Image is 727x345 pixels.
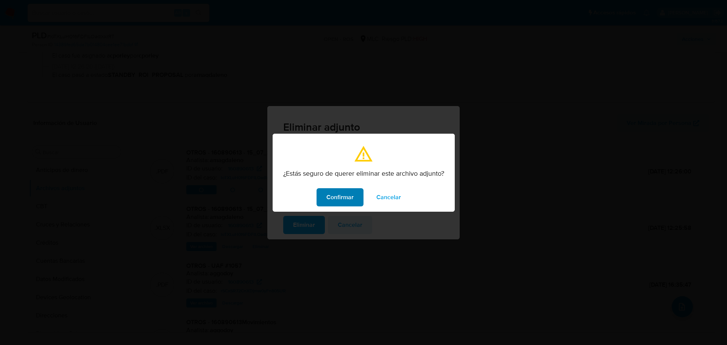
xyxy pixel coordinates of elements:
span: Cancelar [376,189,401,206]
div: modal_confirmation.title [273,134,455,212]
button: modal_confirmation.cancel [367,188,411,206]
span: Confirmar [326,189,354,206]
p: ¿Estás seguro de querer eliminar este archivo adjunto? [283,169,444,178]
button: modal_confirmation.confirm [317,188,363,206]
